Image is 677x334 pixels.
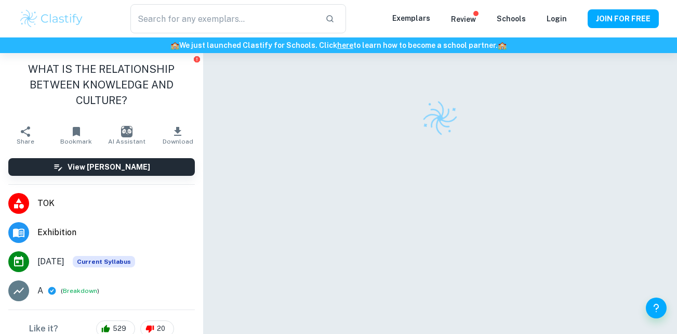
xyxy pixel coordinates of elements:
span: 20 [151,324,171,334]
img: AI Assistant [121,126,132,137]
a: Schools [497,15,526,23]
span: AI Assistant [108,138,145,145]
span: Share [17,138,34,145]
input: Search for any exemplars... [130,4,316,33]
a: here [337,41,353,49]
button: JOIN FOR FREE [588,9,659,28]
span: Exhibition [37,226,195,239]
button: Bookmark [51,121,102,150]
img: Clastify logo [19,8,85,29]
button: AI Assistant [101,121,152,150]
p: A [37,285,43,297]
span: [DATE] [37,255,64,268]
span: ( ) [61,286,99,296]
button: Breakdown [63,286,97,296]
p: Review [451,14,476,25]
span: Bookmark [60,138,92,145]
span: 529 [107,324,132,334]
h6: View [PERSON_NAME] [68,161,150,173]
span: Download [163,138,193,145]
button: Report issue [193,55,201,63]
button: Download [152,121,203,150]
button: Help and Feedback [646,298,667,318]
div: This exemplar is based on the current syllabus. Feel free to refer to it for inspiration/ideas wh... [73,256,135,267]
span: Current Syllabus [73,256,135,267]
p: Exemplars [392,12,430,24]
h6: We just launched Clastify for Schools. Click to learn how to become a school partner. [2,40,675,51]
img: Clastify logo [419,97,462,140]
h1: WHAT IS THE RELATIONSHIP BETWEEN KNOWLEDGE AND CULTURE? [8,61,195,108]
button: View [PERSON_NAME] [8,158,195,176]
span: 🏫 [498,41,507,49]
a: Login [547,15,567,23]
span: TOK [37,197,195,210]
span: 🏫 [170,41,179,49]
